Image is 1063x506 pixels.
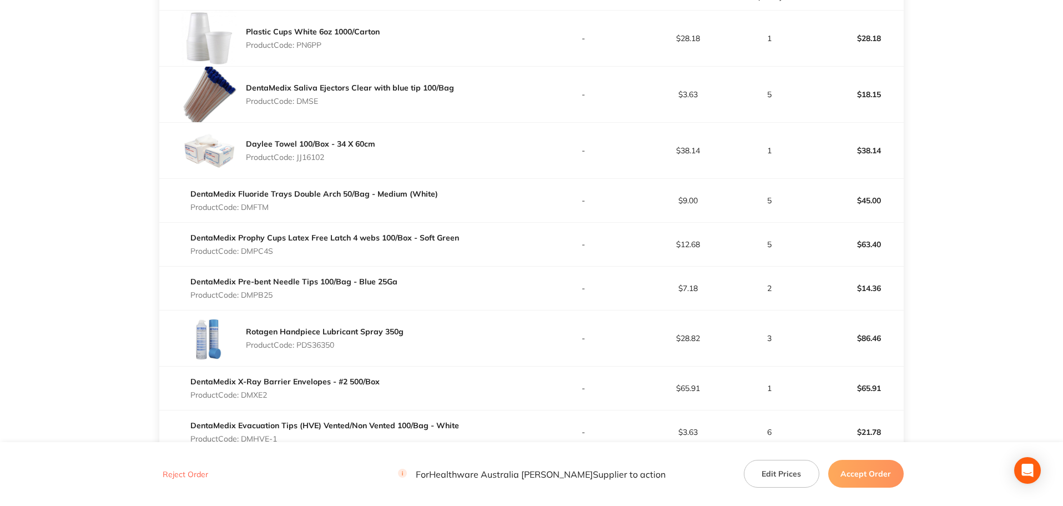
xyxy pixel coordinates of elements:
img: Y25hcWtnMw [182,67,237,122]
p: - [532,428,636,437]
p: $63.40 [800,231,903,258]
a: DentaMedix Fluoride Trays Double Arch 50/Bag - Medium (White) [190,189,438,199]
p: 5 [740,90,799,99]
p: $28.82 [636,334,739,343]
p: Product Code: DMSE [246,97,454,106]
a: DentaMedix X-Ray Barrier Envelopes - #2 500/Box [190,377,380,387]
button: Accept Order [828,460,904,488]
p: - [532,146,636,155]
img: a2pnOG5qNQ [182,123,237,178]
p: $12.68 [636,240,739,249]
p: Product Code: DMFTM [190,203,438,212]
a: Rotagen Handpiece Lubricant Spray 350g [246,327,404,337]
p: $3.63 [636,90,739,99]
p: 1 [740,34,799,43]
p: $18.15 [800,81,903,108]
p: - [532,334,636,343]
p: - [532,196,636,205]
p: Product Code: JJ16102 [246,153,375,162]
p: $3.63 [636,428,739,437]
p: Product Code: DMPC4S [190,247,459,255]
p: - [532,240,636,249]
p: $21.78 [800,419,903,445]
p: $14.36 [800,275,903,302]
p: 5 [740,196,799,205]
p: $9.00 [636,196,739,205]
p: 6 [740,428,799,437]
a: Plastic Cups White 6oz 1000/Carton [246,27,380,37]
p: $86.46 [800,325,903,352]
p: $28.18 [636,34,739,43]
img: ZjF3cTZjaQ [182,310,237,366]
p: $65.91 [800,375,903,402]
p: $65.91 [636,384,739,393]
a: DentaMedix Evacuation Tips (HVE) Vented/Non Vented 100/Bag - White [190,420,459,430]
a: DentaMedix Prophy Cups Latex Free Latch 4 webs 100/Box - Soft Green [190,233,459,243]
p: For Healthware Australia [PERSON_NAME] Supplier to action [398,469,666,479]
p: 3 [740,334,799,343]
p: - [532,90,636,99]
a: DentaMedix Saliva Ejectors Clear with blue tip 100/Bag [246,83,454,93]
p: $45.00 [800,187,903,214]
p: Product Code: DMHVE-1 [190,434,459,443]
p: Product Code: PN6PP [246,41,380,49]
p: - [532,34,636,43]
p: $7.18 [636,284,739,293]
button: Reject Order [159,469,211,479]
p: 1 [740,384,799,393]
button: Edit Prices [744,460,819,488]
div: Open Intercom Messenger [1014,457,1041,484]
p: - [532,284,636,293]
p: $38.14 [636,146,739,155]
img: dWE1MG02YQ [182,11,237,66]
p: Product Code: PDS36350 [246,340,404,349]
p: - [532,384,636,393]
p: $28.18 [800,25,903,52]
p: Product Code: DMPB25 [190,290,397,299]
p: 1 [740,146,799,155]
a: Daylee Towel 100/Box - 34 X 60cm [246,139,375,149]
p: 5 [740,240,799,249]
p: Product Code: DMXE2 [190,390,380,399]
p: $38.14 [800,137,903,164]
p: 2 [740,284,799,293]
a: DentaMedix Pre-bent Needle Tips 100/Bag - Blue 25Ga [190,277,397,287]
